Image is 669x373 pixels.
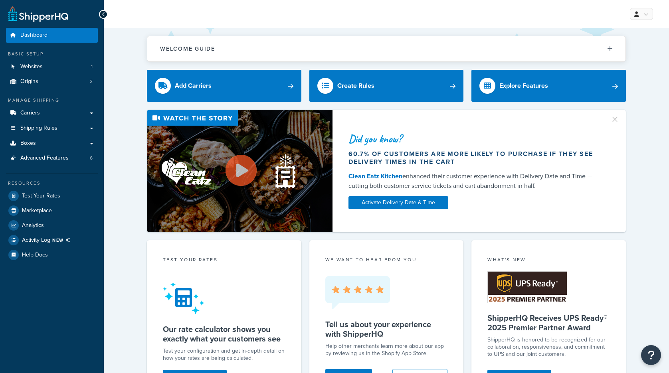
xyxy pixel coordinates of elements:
div: Test your rates [163,256,285,265]
span: Test Your Rates [22,193,60,199]
div: Basic Setup [6,51,98,57]
span: NEW [52,237,73,243]
li: [object Object] [6,233,98,247]
a: Activity LogNEW [6,233,98,247]
a: Websites1 [6,59,98,74]
a: Carriers [6,106,98,120]
span: Marketplace [22,207,52,214]
div: Explore Features [499,80,548,91]
div: Create Rules [337,80,374,91]
p: Help other merchants learn more about our app by reviewing us in the Shopify App Store. [325,343,448,357]
h5: ShipperHQ Receives UPS Ready® 2025 Premier Partner Award [487,313,610,332]
a: Advanced Features6 [6,151,98,166]
button: Open Resource Center [641,345,661,365]
span: Analytics [22,222,44,229]
a: Dashboard [6,28,98,43]
span: Carriers [20,110,40,116]
span: 6 [90,155,93,162]
div: Resources [6,180,98,187]
a: Test Your Rates [6,189,98,203]
a: Clean Eatz Kitchen [348,172,402,181]
a: Activate Delivery Date & Time [348,196,448,209]
span: Boxes [20,140,36,147]
span: Activity Log [22,235,73,245]
a: Origins2 [6,74,98,89]
div: Manage Shipping [6,97,98,104]
a: Shipping Rules [6,121,98,136]
a: Marketplace [6,203,98,218]
h5: Our rate calculator shows you exactly what your customers see [163,324,285,343]
div: Did you know? [348,133,601,144]
span: Origins [20,78,38,85]
span: 2 [90,78,93,85]
li: Advanced Features [6,151,98,166]
p: we want to hear from you [325,256,448,263]
p: ShipperHQ is honored to be recognized for our collaboration, responsiveness, and commitment to UP... [487,336,610,358]
span: 1 [91,63,93,70]
div: enhanced their customer experience with Delivery Date and Time — cutting both customer service ti... [348,172,601,191]
li: Origins [6,74,98,89]
h5: Tell us about your experience with ShipperHQ [325,320,448,339]
div: Add Carriers [175,80,212,91]
h2: Welcome Guide [160,46,215,52]
div: What's New [487,256,610,265]
a: Boxes [6,136,98,151]
a: Analytics [6,218,98,233]
div: 60.7% of customers are more likely to purchase if they see delivery times in the cart [348,150,601,166]
img: Video thumbnail [147,110,333,232]
a: Help Docs [6,248,98,262]
a: Create Rules [309,70,464,102]
a: Add Carriers [147,70,301,102]
span: Shipping Rules [20,125,57,132]
span: Advanced Features [20,155,69,162]
span: Help Docs [22,252,48,259]
a: Explore Features [471,70,626,102]
div: Test your configuration and get in-depth detail on how your rates are being calculated. [163,347,285,362]
span: Dashboard [20,32,48,39]
span: Websites [20,63,43,70]
li: Websites [6,59,98,74]
button: Welcome Guide [147,36,625,61]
